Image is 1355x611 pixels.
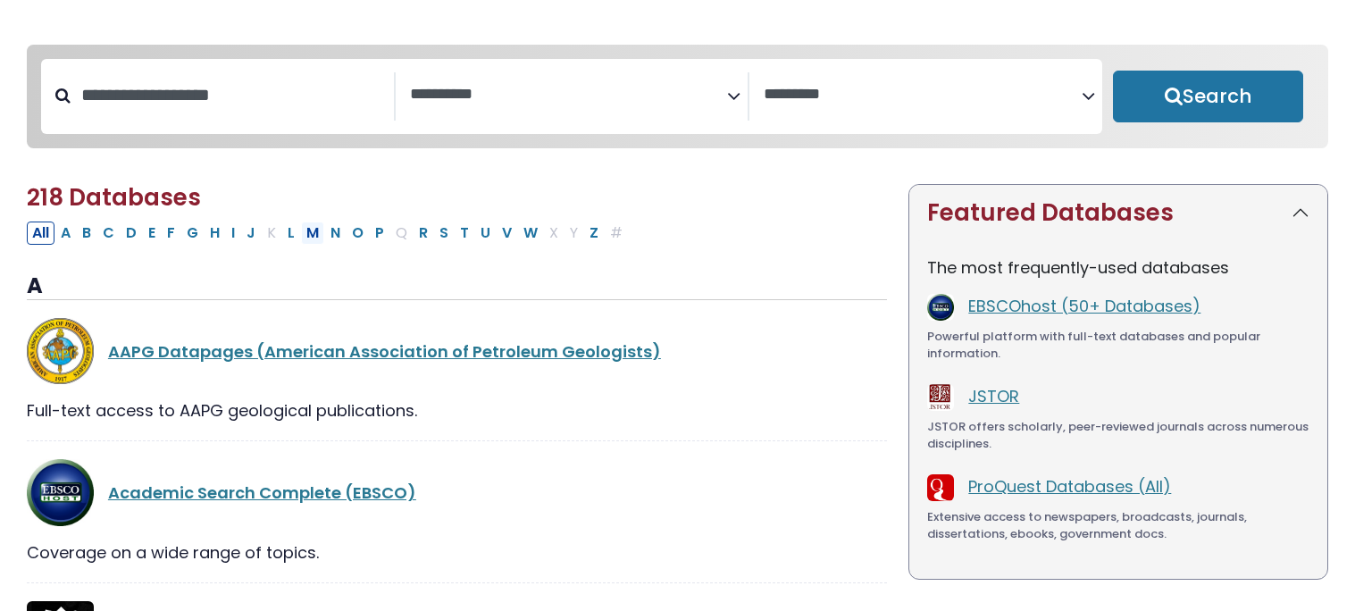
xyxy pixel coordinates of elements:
button: Submit for Search Results [1113,71,1304,122]
button: Featured Databases [909,185,1327,241]
span: 218 Databases [27,181,201,213]
button: Filter Results H [205,222,225,245]
div: JSTOR offers scholarly, peer-reviewed journals across numerous disciplines. [927,418,1309,453]
textarea: Search [764,86,1082,105]
a: EBSCOhost (50+ Databases) [968,295,1200,317]
button: Filter Results O [347,222,369,245]
button: Filter Results W [518,222,543,245]
button: Filter Results D [121,222,142,245]
nav: Search filters [27,45,1328,148]
input: Search database by title or keyword [71,80,394,110]
div: Coverage on a wide range of topics. [27,540,887,565]
button: Filter Results L [282,222,300,245]
button: Filter Results M [301,222,324,245]
button: Filter Results E [143,222,161,245]
button: Filter Results S [434,222,454,245]
div: Extensive access to newspapers, broadcasts, journals, dissertations, ebooks, government docs. [927,508,1309,543]
button: Filter Results Z [584,222,604,245]
a: AAPG Datapages (American Association of Petroleum Geologists) [108,340,661,363]
a: ProQuest Databases (All) [968,475,1171,498]
button: Filter Results V [497,222,517,245]
button: Filter Results I [226,222,240,245]
button: Filter Results A [55,222,76,245]
button: Filter Results P [370,222,389,245]
a: JSTOR [968,385,1019,407]
a: Academic Search Complete (EBSCO) [108,481,416,504]
div: Powerful platform with full-text databases and popular information. [927,328,1309,363]
button: Filter Results R [414,222,433,245]
textarea: Search [410,86,728,105]
button: Filter Results U [475,222,496,245]
button: Filter Results B [77,222,96,245]
button: Filter Results C [97,222,120,245]
button: Filter Results T [455,222,474,245]
h3: A [27,273,887,300]
div: Alpha-list to filter by first letter of database name [27,221,630,243]
div: Full-text access to AAPG geological publications. [27,398,887,423]
p: The most frequently-used databases [927,255,1309,280]
button: All [27,222,54,245]
button: Filter Results J [241,222,261,245]
button: Filter Results G [181,222,204,245]
button: Filter Results F [162,222,180,245]
button: Filter Results N [325,222,346,245]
